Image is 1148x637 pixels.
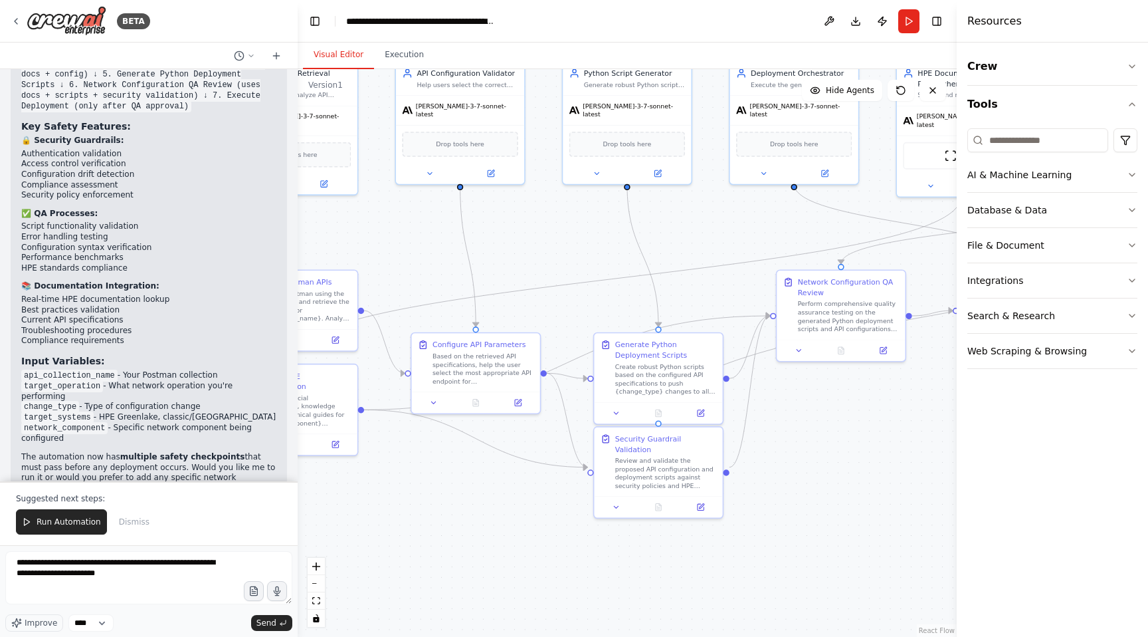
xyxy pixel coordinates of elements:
g: Edge from 95986c36-4aa4-41ae-9bad-d1b22523d999 to 542246e1-647c-4122-95a5-46fdbc19a7f1 [364,305,405,378]
div: API Configuration Validator [417,68,518,78]
button: fit view [308,592,325,610]
div: Retrieve and analyze API collections from Postman using the provided token for {api_collection_na... [250,91,351,100]
button: Integrations [967,263,1137,298]
div: Deployment Orchestrator [751,68,852,78]
span: [PERSON_NAME]-3-7-sonnet-latest [248,112,351,129]
span: [PERSON_NAME]-3-7-sonnet-latest [749,102,852,118]
button: File & Document [967,228,1137,263]
li: - Specific network component being configured [21,423,276,444]
li: Script functionality validation [21,221,276,232]
div: Retrieve Postman APIs [250,277,332,287]
div: Database & Data [967,203,1047,217]
span: Drop tools here [436,139,484,150]
button: Run Automation [16,509,107,535]
g: Edge from 34112413-7f98-4013-825c-312dd303d55f to 542246e1-647c-4122-95a5-46fdbc19a7f1 [455,184,481,326]
strong: 📚 Documentation Integration: [21,281,159,291]
button: Open in side panel [500,396,536,409]
button: Hide right sidebar [927,12,946,31]
div: Connect to Postman using the provided token and retrieve the API collection for {api_collection_n... [250,289,351,322]
button: Open in side panel [628,168,687,180]
code: target_systems [21,412,94,424]
div: Deployment OrchestratorExecute the generated Python scripts against the target systems ({target_s... [729,61,859,185]
div: BETA [117,13,150,29]
g: Edge from 716dbdc7-dc0f-49e9-b370-1f2b5e7d9352 to 79a1adb7-aeeb-40f5-95b1-d129f0135e24 [836,194,1133,263]
g: Edge from fc1996e8-de06-45d2-9450-ea099ec6aa5e to 95986c36-4aa4-41ae-9bad-d1b22523d999 [288,194,298,263]
div: Based on the retrieved API specifications, help the user select the most appropriate API endpoint... [432,352,533,386]
div: Integrations [967,274,1023,287]
div: File & Document [967,239,1044,252]
div: Python Script Generator [584,68,685,78]
button: Search & Research [967,299,1137,333]
div: Security Guardrail ValidationReview and validate the proposed API configuration and deployment sc... [593,426,723,519]
div: Search HPE official documentation, knowledge base, and technical guides for {network_component} c... [250,394,351,427]
button: Click to speak your automation idea [267,581,287,601]
nav: breadcrumb [346,15,496,28]
button: Open in side panel [865,344,901,357]
div: Generate robust Python scripts that can push {change_type} changes to HPE Greenlake, classic Arub... [584,80,685,89]
span: [PERSON_NAME]-3-7-sonnet-latest [416,102,518,118]
li: Best practices validation [21,305,276,316]
li: - What network operation you're performing [21,381,276,402]
span: Dismiss [119,517,149,527]
span: Drop tools here [603,139,652,150]
code: target_operation [21,380,103,392]
button: Hide Agents [802,80,882,101]
button: Open in side panel [318,334,353,346]
button: Database & Data [967,193,1137,227]
div: Generate Python Deployment ScriptsCreate robust Python scripts based on the configured API specif... [593,332,723,425]
span: Improve [25,618,57,628]
button: Open in side panel [682,501,718,513]
g: Edge from ad49ea06-df31-4dec-9463-b4a990a8dd57 to 79a1adb7-aeeb-40f5-95b1-d129f0135e24 [729,311,770,472]
span: Drop tools here [269,150,318,160]
p: The automation now has that must pass before any deployment occurs. Would you like me to run it o... [21,452,276,493]
code: api_collection_name [21,370,118,382]
li: Error handling testing [21,232,276,243]
li: HPE standards compliance [21,263,276,274]
button: No output available [636,501,681,513]
div: Generate Python Deployment Scripts [615,340,716,360]
div: Execute the generated Python scripts against the target systems ({target_systems}) with proper va... [751,80,852,89]
button: zoom in [308,558,325,575]
code: 1. Research HPE Documentation (parallel) ↓ 2. Retrieve Postman APIs (parallel) ↓ 3. Configure API... [21,37,265,112]
div: Help users select the correct API endpoint for {target_operation} and gather all missing paramete... [417,80,518,89]
button: Open in side panel [318,438,353,451]
button: Dismiss [112,509,156,535]
button: Tools [967,86,1137,123]
button: No output available [819,344,864,357]
div: React Flow controls [308,558,325,627]
div: Review and validate the proposed API configuration and deployment scripts against security polici... [615,457,716,490]
li: Configuration syntax verification [21,243,276,253]
div: Perform comprehensive quality assurance testing on the generated Python deployment scripts and AP... [798,300,899,333]
button: Start a new chat [266,48,287,64]
button: Web Scraping & Browsing [967,334,1137,368]
li: Security policy enforcement [21,190,276,201]
strong: Input Variables: [21,356,105,366]
div: Version 1 [308,80,343,90]
li: - HPE Greenlake, classic/[GEOGRAPHIC_DATA] [21,412,276,423]
div: API Configuration ValidatorHelp users select the correct API endpoint for {target_operation} and ... [395,61,525,185]
li: Access control verification [21,159,276,170]
p: Suggested next steps: [16,493,282,504]
g: Edge from 542246e1-647c-4122-95a5-46fdbc19a7f1 to ad49ea06-df31-4dec-9463-b4a990a8dd57 [547,368,587,473]
g: Edge from 79a1adb7-aeeb-40f5-95b1-d129f0135e24 to 60c93978-a0c6-48c1-afee-d7cf2d929538 [912,305,953,321]
button: Improve [5,614,63,632]
div: Network Configuration QA Review [798,277,899,297]
g: Edge from 542246e1-647c-4122-95a5-46fdbc19a7f1 to 1d04ac51-5b8a-451d-be33-1042be696ce7 [547,368,587,384]
div: HPE Documentation ResearcherSearch and retrieve HPE network configuration documentation, best pra... [896,61,1026,197]
g: Edge from 1d04ac51-5b8a-451d-be33-1042be696ce7 to 79a1adb7-aeeb-40f5-95b1-d129f0135e24 [729,311,770,384]
button: Open in side panel [682,407,718,420]
button: toggle interactivity [308,610,325,627]
button: zoom out [308,575,325,592]
button: Open in side panel [461,168,520,180]
button: Open in side panel [795,168,854,180]
span: Send [256,618,276,628]
div: Python Script GeneratorGenerate robust Python scripts that can push {change_type} changes to HPE ... [562,61,692,185]
div: Research HPE DocumentationSearch HPE official documentation, knowledge base, and technical guides... [228,364,358,456]
li: Authentication validation [21,149,276,160]
div: Configure API Parameters [432,340,526,350]
g: Edge from b8418326-9d45-4cbf-b451-d8fcd865142c to 1d04ac51-5b8a-451d-be33-1042be696ce7 [622,184,664,326]
li: Configuration drift detection [21,170,276,180]
button: No output available [454,396,498,409]
div: Network Configuration QA ReviewPerform comprehensive quality assurance testing on the generated P... [776,269,906,362]
button: Send [251,615,292,631]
